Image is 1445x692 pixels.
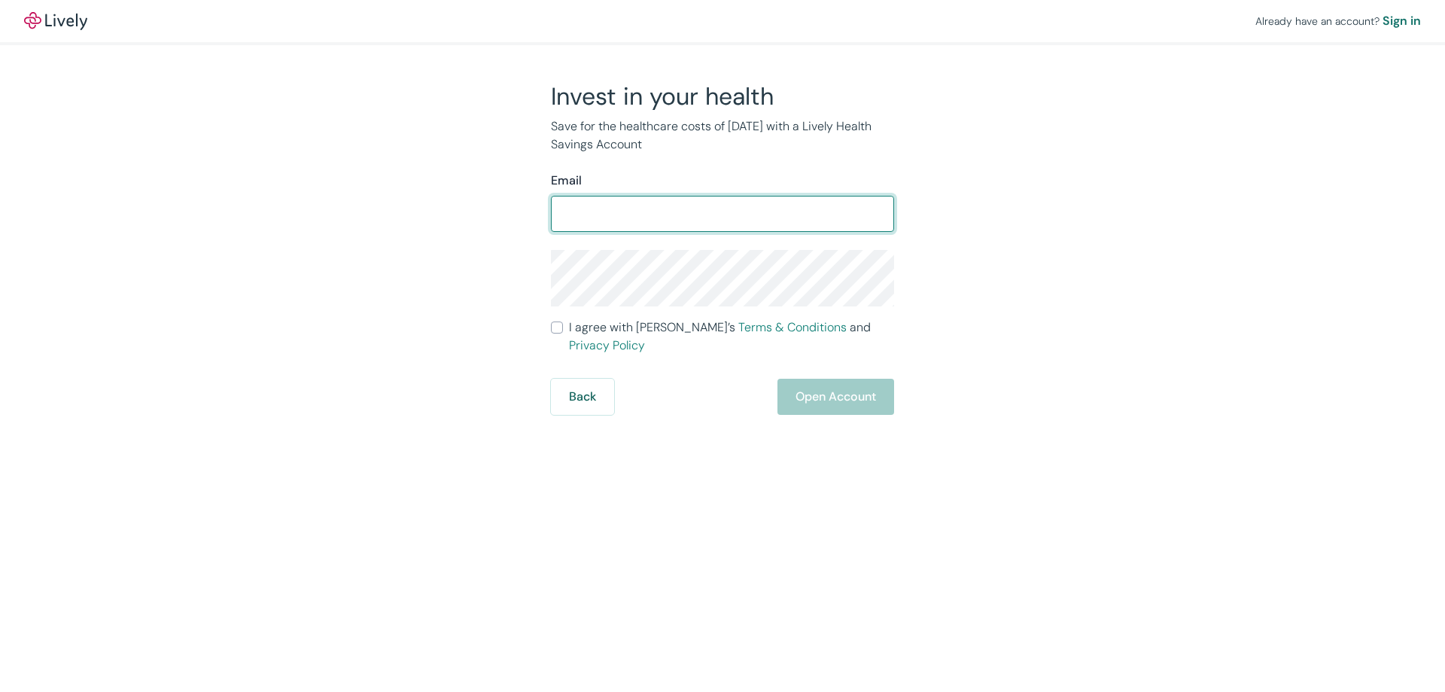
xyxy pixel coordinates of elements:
button: Back [551,379,614,415]
img: Lively [24,12,87,30]
span: I agree with [PERSON_NAME]’s and [569,319,894,355]
label: Email [551,172,582,190]
div: Already have an account? [1255,12,1421,30]
a: Privacy Policy [569,337,645,353]
a: Terms & Conditions [738,319,847,335]
a: Sign in [1383,12,1421,30]
p: Save for the healthcare costs of [DATE] with a Lively Health Savings Account [551,117,894,154]
a: LivelyLively [24,12,87,30]
h2: Invest in your health [551,81,894,111]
